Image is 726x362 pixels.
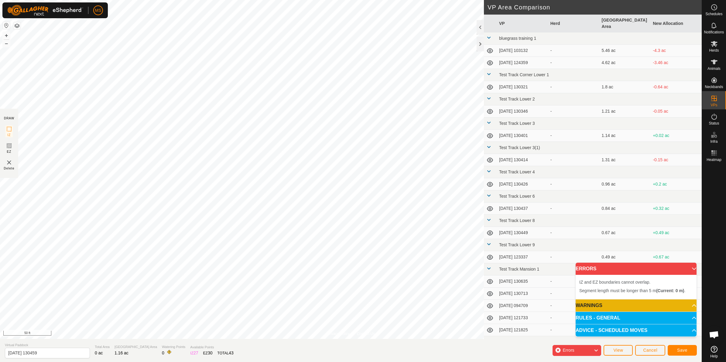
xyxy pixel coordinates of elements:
span: 0 ac [95,350,103,355]
span: Virtual Paddock [5,343,90,348]
td: [DATE] 094709 [497,300,548,312]
span: bluegrass training 1 [499,36,536,41]
div: DRAW [4,116,14,121]
span: Notifications [704,30,724,34]
img: VP [5,159,13,166]
div: - [550,108,597,114]
td: 1.8 ac [599,81,651,93]
span: Test Track Mansion 1 [499,267,539,271]
span: 27 [193,350,198,355]
td: -0.05 ac [650,105,702,118]
span: Test Track Corner Lower 1 [499,72,549,77]
span: Herds [709,49,719,52]
span: Test Track Lower 9 [499,242,535,247]
td: 0.67 ac [599,227,651,239]
span: View [613,348,623,353]
span: IZ [8,133,11,137]
span: Neckbands [705,85,723,89]
span: Schedules [705,12,722,16]
span: Infra [710,140,717,143]
span: 0 [162,350,164,355]
td: 0.49 ac [599,251,651,263]
button: Map Layers [13,22,21,29]
span: WARNINGS [576,303,602,308]
span: Errors [563,348,574,353]
span: IZ and EZ boundaries cannot overlap. [579,280,650,285]
p-accordion-header: ERRORS [576,263,697,275]
div: - [550,181,597,187]
span: ERRORS [576,266,596,271]
button: Reset Map [3,22,10,29]
span: Save [677,348,687,353]
span: Status [709,121,719,125]
td: [DATE] 121733 [497,312,548,324]
p-accordion-content: ERRORS [576,275,697,299]
td: [DATE] 130713 [497,288,548,300]
span: Test Track Lower 4 [499,169,535,174]
button: Save [668,345,697,356]
span: Animals [707,67,721,70]
div: - [550,84,597,90]
span: [GEOGRAPHIC_DATA] Area [115,344,157,350]
span: EZ [7,149,12,154]
span: Delete [4,166,15,171]
span: Test Track Lower 6 [499,194,535,199]
td: 5.46 ac [599,45,651,57]
div: - [550,290,597,297]
div: - [550,205,597,212]
td: [DATE] 130426 [497,178,548,190]
td: +0.32 ac [650,203,702,215]
p-accordion-header: ADVICE - SCHEDULED MOVES [576,324,697,336]
h2: VP Area Comparison [488,4,702,11]
button: + [3,32,10,39]
button: View [604,345,633,356]
span: Total Area [95,344,110,350]
p-accordion-header: WARNINGS [576,299,697,312]
td: [DATE] 130449 [497,227,548,239]
span: Segment length must be longer than 5 m . [579,288,685,293]
td: [DATE] 130346 [497,105,548,118]
span: Test Track Lower 8 [499,218,535,223]
td: [DATE] 124359 [497,57,548,69]
td: [DATE] 130437 [497,203,548,215]
a: Privacy Policy [327,331,350,336]
div: EZ [203,350,213,356]
a: Help [702,343,726,360]
td: 4.62 ac [599,57,651,69]
th: New Allocation [650,15,702,32]
td: -0.15 ac [650,154,702,166]
div: - [550,278,597,285]
div: IZ [190,350,198,356]
div: - [550,254,597,260]
td: [DATE] 130321 [497,81,548,93]
td: [DATE] 130401 [497,130,548,142]
a: Open chat [705,326,723,344]
div: - [550,47,597,54]
th: Herd [548,15,599,32]
span: 30 [208,350,213,355]
span: Test Track Lower 2 [499,97,535,101]
span: Heatmap [707,158,721,162]
td: 1.31 ac [599,154,651,166]
td: +0.67 ac [650,251,702,263]
div: TOTAL [217,350,234,356]
td: +0.49 ac [650,227,702,239]
span: ADVICE - SCHEDULED MOVES [576,328,647,333]
span: Cancel [643,348,657,353]
span: RULES - GENERAL [576,316,620,320]
div: - [550,60,597,66]
img: Gallagher Logo [7,5,83,16]
div: - [550,157,597,163]
td: [DATE] 103132 [497,45,548,57]
td: 0.84 ac [599,203,651,215]
td: [DATE] 130414 [497,154,548,166]
span: MS [95,7,101,14]
span: 43 [229,350,234,355]
td: +0.02 ac [650,130,702,142]
div: - [550,315,597,321]
button: Cancel [635,345,665,356]
span: 1.16 ac [115,350,128,355]
div: - [550,327,597,333]
span: Test Track Lower 3(1) [499,145,540,150]
td: +0.2 ac [650,178,702,190]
